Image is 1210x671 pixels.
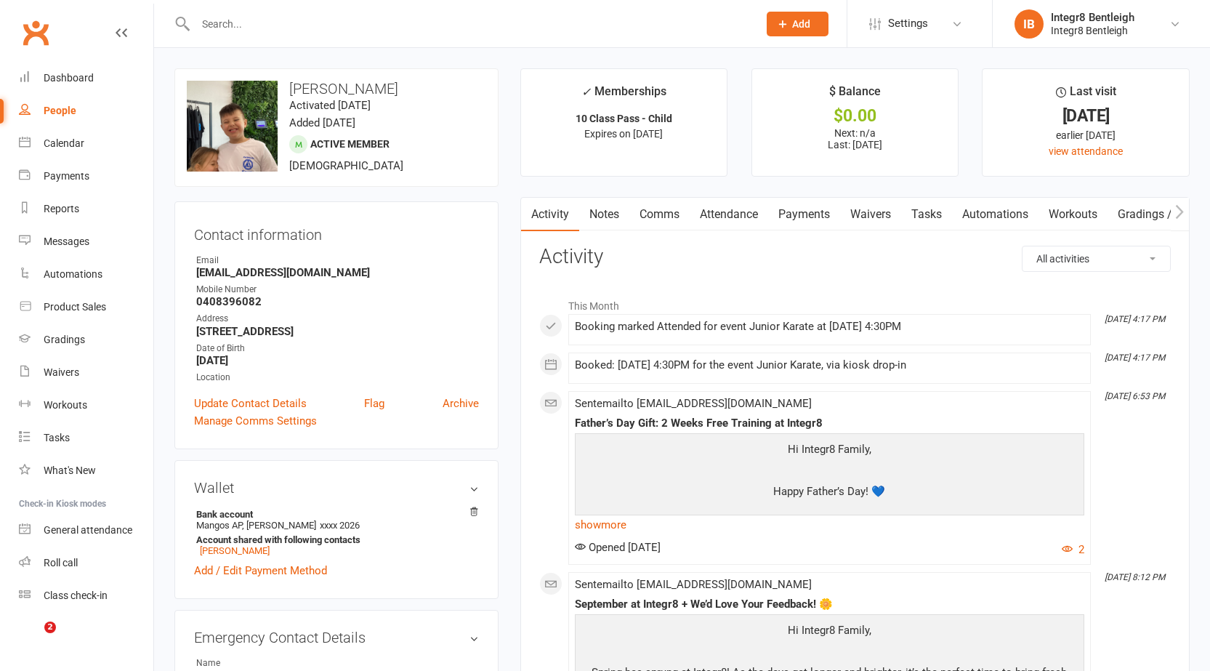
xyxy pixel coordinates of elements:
[19,579,153,612] a: Class kiosk mode
[578,483,1081,504] p: Happy Father’s Day! 💙
[196,266,479,279] strong: [EMAIL_ADDRESS][DOMAIN_NAME]
[44,72,94,84] div: Dashboard
[19,291,153,324] a: Product Sales
[191,14,748,34] input: Search...
[443,395,479,412] a: Archive
[765,108,945,124] div: $0.00
[829,82,881,108] div: $ Balance
[1051,11,1134,24] div: Integr8 Bentleigh
[19,422,153,454] a: Tasks
[289,116,355,129] time: Added [DATE]
[996,108,1176,124] div: [DATE]
[196,254,479,268] div: Email
[44,622,56,633] span: 2
[194,395,307,412] a: Update Contact Details
[1038,198,1108,231] a: Workouts
[196,342,479,355] div: Date of Birth
[196,295,479,308] strong: 0408396082
[840,198,901,231] a: Waivers
[584,128,663,140] span: Expires on [DATE]
[44,105,76,116] div: People
[196,283,479,297] div: Mobile Number
[44,301,106,313] div: Product Sales
[1051,24,1134,37] div: Integr8 Bentleigh
[15,622,49,656] iframe: Intercom live chat
[792,18,810,30] span: Add
[44,432,70,443] div: Tasks
[575,515,1084,535] a: show more
[196,325,479,338] strong: [STREET_ADDRESS]
[196,371,479,385] div: Location
[320,520,360,531] span: xxxx 2026
[44,170,89,182] div: Payments
[1105,391,1165,401] i: [DATE] 6:53 PM
[888,7,928,40] span: Settings
[194,221,479,243] h3: Contact information
[1105,572,1165,582] i: [DATE] 8:12 PM
[901,198,952,231] a: Tasks
[19,547,153,579] a: Roll call
[576,113,672,124] strong: 10 Class Pass - Child
[996,127,1176,143] div: earlier [DATE]
[196,312,479,326] div: Address
[952,198,1038,231] a: Automations
[289,159,403,172] span: [DEMOGRAPHIC_DATA]
[1056,82,1116,108] div: Last visit
[194,412,317,430] a: Manage Comms Settings
[364,395,384,412] a: Flag
[575,541,661,554] span: Opened [DATE]
[44,236,89,247] div: Messages
[44,366,79,378] div: Waivers
[196,656,316,670] div: Name
[581,85,591,99] i: ✓
[19,160,153,193] a: Payments
[690,198,768,231] a: Attendance
[1105,353,1165,363] i: [DATE] 4:17 PM
[196,509,472,520] strong: Bank account
[200,545,270,556] a: [PERSON_NAME]
[187,81,486,97] h3: [PERSON_NAME]
[578,441,1081,462] p: Hi Integr8 Family,
[194,507,479,558] li: Mangos AP, [PERSON_NAME]
[767,12,828,36] button: Add
[579,198,629,231] a: Notes
[575,397,812,410] span: Sent email to [EMAIL_ADDRESS][DOMAIN_NAME]
[19,193,153,225] a: Reports
[539,246,1171,268] h3: Activity
[19,62,153,95] a: Dashboard
[575,578,812,591] span: Sent email to [EMAIL_ADDRESS][DOMAIN_NAME]
[19,356,153,389] a: Waivers
[44,590,108,601] div: Class check-in
[581,82,666,109] div: Memberships
[575,417,1084,430] div: Father’s Day Gift: 2 Weeks Free Training at Integr8
[44,524,132,536] div: General attendance
[196,534,472,545] strong: Account shared with following contacts
[1062,541,1084,558] button: 2
[289,99,371,112] time: Activated [DATE]
[194,562,327,579] a: Add / Edit Payment Method
[19,225,153,258] a: Messages
[196,354,479,367] strong: [DATE]
[1105,314,1165,324] i: [DATE] 4:17 PM
[187,81,278,172] img: image1753338232.png
[44,268,102,280] div: Automations
[310,138,390,150] span: Active member
[44,399,87,411] div: Workouts
[578,622,1081,643] p: Hi Integr8 Family,
[19,324,153,356] a: Gradings
[19,127,153,160] a: Calendar
[44,137,84,149] div: Calendar
[575,321,1084,333] div: Booking marked Attended for event Junior Karate at [DATE] 4:30PM
[17,15,54,51] a: Clubworx
[19,258,153,291] a: Automations
[575,598,1084,611] div: September at Integr8 + We’d Love Your Feedback! 🌼
[765,127,945,150] p: Next: n/a Last: [DATE]
[1049,145,1123,157] a: view attendance
[44,334,85,345] div: Gradings
[194,630,479,646] h3: Emergency Contact Details
[1015,9,1044,39] div: IB
[19,389,153,422] a: Workouts
[19,95,153,127] a: People
[575,359,1084,371] div: Booked: [DATE] 4:30PM for the event Junior Karate, via kiosk drop-in
[44,465,96,476] div: What's New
